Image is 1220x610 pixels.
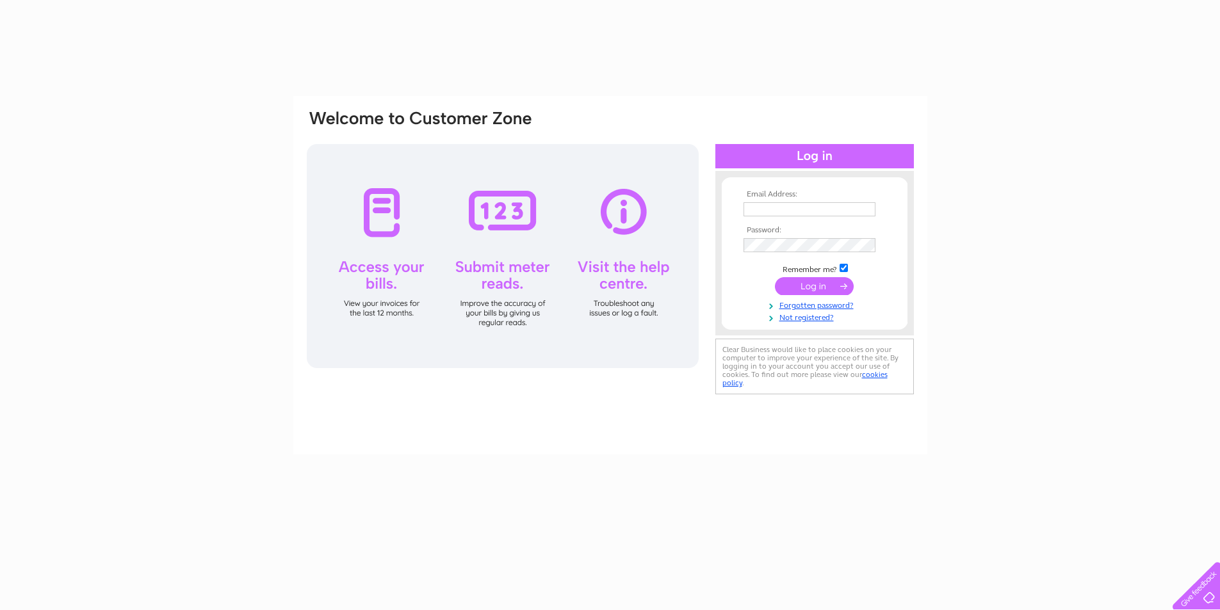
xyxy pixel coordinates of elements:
[722,370,888,387] a: cookies policy
[775,277,854,295] input: Submit
[740,190,889,199] th: Email Address:
[740,262,889,275] td: Remember me?
[740,226,889,235] th: Password:
[744,310,889,323] a: Not registered?
[744,298,889,310] a: Forgotten password?
[715,339,914,394] div: Clear Business would like to place cookies on your computer to improve your experience of the sit...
